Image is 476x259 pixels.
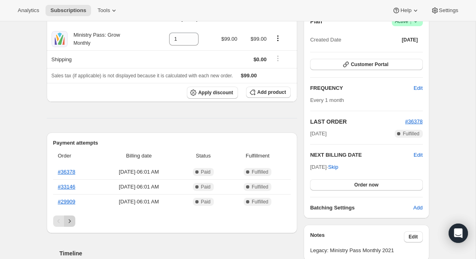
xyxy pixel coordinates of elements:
button: Subscriptions [46,5,91,16]
button: Skip [323,161,343,174]
h6: Batching Settings [310,204,413,212]
img: product img [52,31,68,47]
span: Fulfilled [252,169,268,175]
h2: FREQUENCY [310,84,414,92]
span: $99.00 [241,73,257,79]
th: Order [53,147,98,165]
span: Customer Portal [351,61,388,68]
a: #36378 [58,169,75,175]
span: Fulfillment [229,152,286,160]
a: #36378 [405,118,422,124]
span: Edit [414,84,422,92]
span: Billing date [100,152,177,160]
button: [DATE] [397,34,423,46]
small: Monthly [74,40,91,46]
span: Status [182,152,224,160]
span: [DATE] · 06:01 AM [100,168,177,176]
span: Analytics [18,7,39,14]
h2: NEXT BILLING DATE [310,151,414,159]
span: Created Date [310,36,341,44]
span: Paid [201,184,211,190]
h2: Payment attempts [53,139,291,147]
span: Legacy: Ministry Pass Monthly 2021 [310,247,422,255]
span: [DATE] · 06:01 AM [100,183,177,191]
span: Fulfilled [403,131,419,137]
span: Skip [328,163,338,171]
span: Settings [439,7,458,14]
span: Sales tax (if applicable) is not displayed because it is calculated with each new order. [52,73,233,79]
button: Tools [93,5,123,16]
div: Ministry Pass: Grow [68,31,120,47]
th: Shipping [47,50,153,68]
button: Add [408,201,427,214]
button: Next [64,215,75,227]
span: [DATE] [402,37,418,43]
button: Edit [414,151,422,159]
button: #36378 [405,118,422,126]
span: Subscriptions [50,7,86,14]
button: Settings [426,5,463,16]
h2: Timeline [60,249,298,257]
h3: Notes [310,231,404,242]
button: Edit [409,82,427,95]
span: Active [395,17,420,25]
a: #33146 [58,184,75,190]
button: Add product [246,87,291,98]
span: $99.00 [250,36,267,42]
button: Customer Portal [310,59,422,70]
span: Fulfilled [252,184,268,190]
h2: Plan [310,17,322,25]
span: Add [413,204,422,212]
a: #29909 [58,199,75,205]
span: Fulfilled [252,199,268,205]
span: [DATE] · 06:01 AM [100,198,177,206]
div: Open Intercom Messenger [449,224,468,243]
span: Help [400,7,411,14]
span: Order now [354,182,379,188]
span: $99.00 [221,36,238,42]
button: Apply discount [187,87,238,99]
span: Apply discount [198,89,233,96]
span: $0.00 [253,56,267,62]
span: Paid [201,199,211,205]
button: Shipping actions [271,54,284,63]
button: Help [387,5,424,16]
button: Edit [404,231,423,242]
button: Product actions [271,34,284,43]
span: Tools [97,7,110,14]
span: [DATE] [310,130,327,138]
span: Add product [257,89,286,95]
span: Edit [409,234,418,240]
span: Paid [201,169,211,175]
button: Analytics [13,5,44,16]
button: Order now [310,179,422,191]
h2: LAST ORDER [310,118,405,126]
span: | [410,18,411,25]
span: [DATE] · [310,164,338,170]
nav: Pagination [53,215,291,227]
span: Every 1 month [310,97,344,103]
